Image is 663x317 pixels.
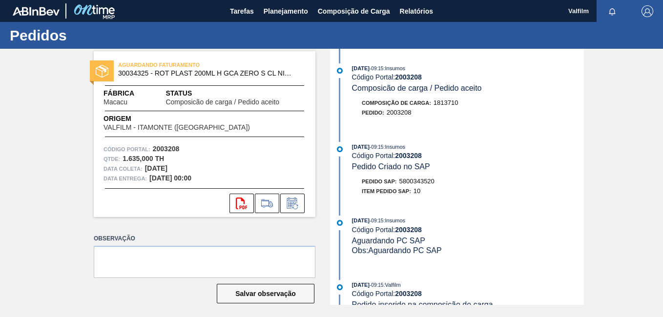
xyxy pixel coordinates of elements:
[230,5,254,17] span: Tarefas
[104,164,143,174] span: Data coleta:
[337,220,343,226] img: atual
[352,218,370,223] span: [DATE]
[597,4,628,18] button: Notificações
[352,152,584,159] div: Código Portal:
[229,194,254,213] div: Abrir arquivo PDF
[434,99,458,106] span: 1813710
[337,284,343,290] img: atual
[104,144,150,154] span: Código Portal:
[362,188,411,194] span: Item pedido SAP:
[264,5,308,17] span: Planejamento
[217,284,314,303] button: Salvar observação
[362,110,384,116] span: Pedido :
[255,194,279,213] div: Ir para Composição de Carga
[104,154,120,164] span: Qtde :
[352,282,370,288] span: [DATE]
[104,124,250,131] span: VALFILM - ITAMONTE ([GEOGRAPHIC_DATA])
[104,114,278,124] span: Origem
[352,162,430,171] span: Pedido Criado no SAP
[383,282,400,288] span: : Valfilm
[352,65,370,71] span: [DATE]
[13,7,60,16] img: TNhmsLtSVTkK8tSr43FrP2fwEKptu5GPRR3wAAAABJRU5ErkJggg==
[352,290,584,297] div: Código Portal:
[352,226,584,234] div: Código Portal:
[96,65,108,78] img: status
[370,218,383,223] span: - 09:15
[337,146,343,152] img: atual
[362,178,397,184] span: Pedido SAP:
[118,60,255,70] span: AGUARDANDO FATURAMENTO
[104,88,158,99] span: Fábrica
[94,232,315,246] label: Observação
[352,237,425,245] span: Aguardando PC SAP
[400,5,433,17] span: Relatórios
[123,155,164,162] strong: 1.635,000 TH
[642,5,653,17] img: Logout
[166,99,279,106] span: Composicão de carga / Pedido aceito
[370,66,383,71] span: - 09:15
[352,144,370,150] span: [DATE]
[10,30,183,41] h1: Pedidos
[383,65,405,71] span: : Insumos
[153,145,180,153] strong: 2003208
[414,187,420,195] span: 10
[318,5,390,17] span: Composição de Carga
[395,290,422,297] strong: 2003208
[118,70,295,77] span: 30034325 - ROT PLAST 200ML H GCA ZERO S CL NIV25
[362,100,431,106] span: Composição de Carga :
[395,73,422,81] strong: 2003208
[387,109,412,116] span: 2003208
[166,88,306,99] span: Status
[149,174,191,182] strong: [DATE] 00:00
[370,144,383,150] span: - 09:15
[399,178,435,185] span: 5800343520
[352,84,482,92] span: Composicão de carga / Pedido aceito
[352,300,493,309] span: Pedido inserido na composição de carga
[395,152,422,159] strong: 2003208
[352,246,442,255] span: Obs: Aguardando PC SAP
[370,282,383,288] span: - 09:15
[337,68,343,74] img: atual
[280,194,305,213] div: Informar alteração no pedido
[145,164,167,172] strong: [DATE]
[352,73,584,81] div: Código Portal:
[104,174,147,183] span: Data entrega:
[395,226,422,234] strong: 2003208
[383,218,405,223] span: : Insumos
[104,99,127,106] span: Macacu
[383,144,405,150] span: : Insumos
